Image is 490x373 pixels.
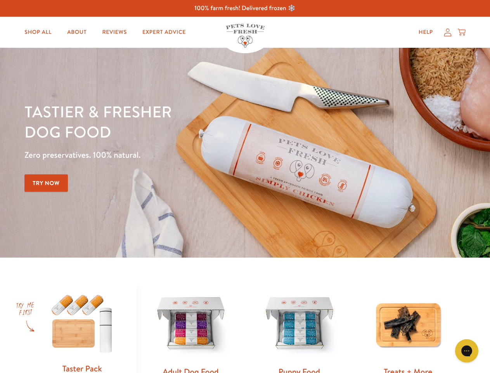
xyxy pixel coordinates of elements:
[96,24,133,40] a: Reviews
[412,24,439,40] a: Help
[451,336,482,365] iframe: Gorgias live chat messenger
[24,101,319,142] h1: Tastier & fresher dog food
[61,24,93,40] a: About
[18,24,58,40] a: Shop All
[24,174,68,192] a: Try Now
[226,24,265,47] img: Pets Love Fresh
[136,24,192,40] a: Expert Advice
[24,148,319,162] p: Zero preservatives. 100% natural.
